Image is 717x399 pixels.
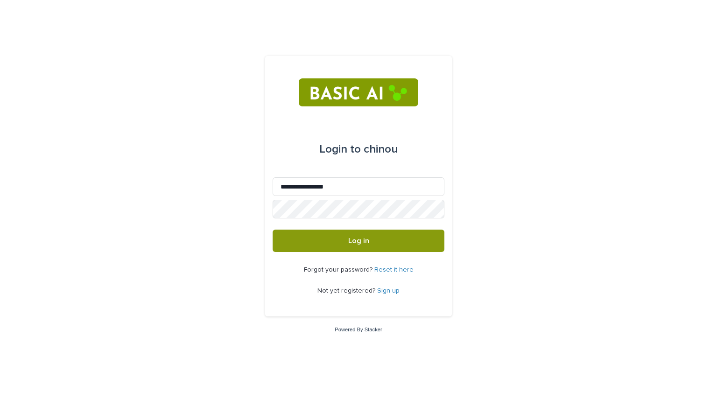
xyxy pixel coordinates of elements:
span: Forgot your password? [304,266,374,273]
a: Reset it here [374,266,414,273]
button: Log in [273,230,444,252]
a: Powered By Stacker [335,327,382,332]
a: Sign up [377,287,400,294]
img: RtIB8pj2QQiOZo6waziI [299,78,418,106]
span: Log in [348,237,369,245]
span: Login to [319,144,361,155]
div: chinou [319,136,398,162]
span: Not yet registered? [317,287,377,294]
